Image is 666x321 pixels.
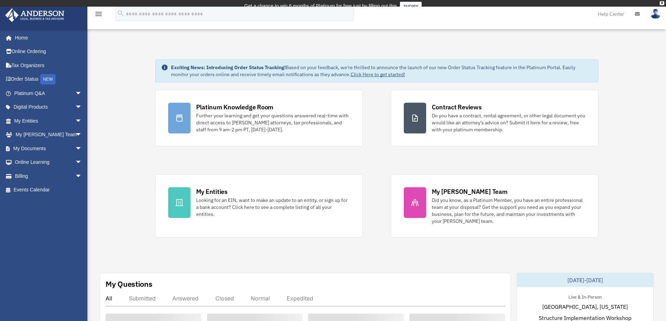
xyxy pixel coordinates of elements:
[244,2,397,10] div: Get a chance to win 6 months of Platinum for free just by filling out this
[5,141,93,155] a: My Documentsarrow_drop_down
[432,187,508,196] div: My [PERSON_NAME] Team
[287,295,313,302] div: Expedited
[5,100,93,114] a: Digital Productsarrow_drop_down
[5,169,93,183] a: Billingarrow_drop_down
[75,141,89,156] span: arrow_drop_down
[196,197,350,218] div: Looking for an EIN, want to make an update to an entity, or sign up for a bank account? Click her...
[94,10,103,18] i: menu
[400,2,422,10] a: survey
[106,295,112,302] div: All
[3,8,66,22] img: Anderson Advisors Platinum Portal
[106,279,152,289] div: My Questions
[155,90,363,146] a: Platinum Knowledge Room Further your learning and get your questions answered real-time with dire...
[351,71,405,78] a: Click Here to get started!
[129,295,156,302] div: Submitted
[215,295,234,302] div: Closed
[391,174,599,238] a: My [PERSON_NAME] Team Did you know, as a Platinum Member, you have an entire professional team at...
[94,12,103,18] a: menu
[75,100,89,115] span: arrow_drop_down
[432,103,482,111] div: Contract Reviews
[5,183,93,197] a: Events Calendar
[563,293,607,300] div: Live & In-Person
[542,302,628,311] span: [GEOGRAPHIC_DATA], [US_STATE]
[75,155,89,170] span: arrow_drop_down
[391,90,599,146] a: Contract Reviews Do you have a contract, rental agreement, or other legal document you would like...
[75,169,89,183] span: arrow_drop_down
[650,9,661,19] img: User Pic
[196,187,228,196] div: My Entities
[5,86,93,100] a: Platinum Q&Aarrow_drop_down
[5,155,93,169] a: Online Learningarrow_drop_down
[5,72,93,87] a: Order StatusNEW
[517,273,653,287] div: [DATE]-[DATE]
[432,112,586,133] div: Do you have a contract, rental agreement, or other legal document you would like an attorney's ad...
[117,9,124,17] i: search
[75,114,89,128] span: arrow_drop_down
[5,31,89,45] a: Home
[5,114,93,128] a: My Entitiesarrow_drop_down
[171,64,286,71] strong: Exciting News: Introducing Order Status Tracking!
[75,128,89,142] span: arrow_drop_down
[5,58,93,72] a: Tax Organizers
[171,64,593,78] div: Based on your feedback, we're thrilled to announce the launch of our new Order Status Tracking fe...
[251,295,270,302] div: Normal
[5,45,93,59] a: Online Ordering
[196,112,350,133] div: Further your learning and get your questions answered real-time with direct access to [PERSON_NAM...
[172,295,199,302] div: Answered
[196,103,274,111] div: Platinum Knowledge Room
[660,1,664,5] div: close
[75,86,89,101] span: arrow_drop_down
[40,74,56,85] div: NEW
[432,197,586,225] div: Did you know, as a Platinum Member, you have an entire professional team at your disposal? Get th...
[155,174,363,238] a: My Entities Looking for an EIN, want to make an update to an entity, or sign up for a bank accoun...
[5,128,93,142] a: My [PERSON_NAME] Teamarrow_drop_down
